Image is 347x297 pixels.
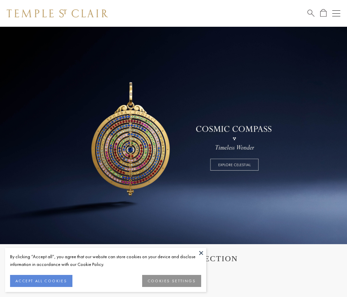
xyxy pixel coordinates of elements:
button: Open navigation [332,9,340,17]
a: Search [307,9,314,17]
button: COOKIES SETTINGS [142,275,201,287]
img: Temple St. Clair [7,9,108,17]
button: ACCEPT ALL COOKIES [10,275,72,287]
div: By clicking “Accept all”, you agree that our website can store cookies on your device and disclos... [10,253,201,268]
a: Open Shopping Bag [320,9,327,17]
